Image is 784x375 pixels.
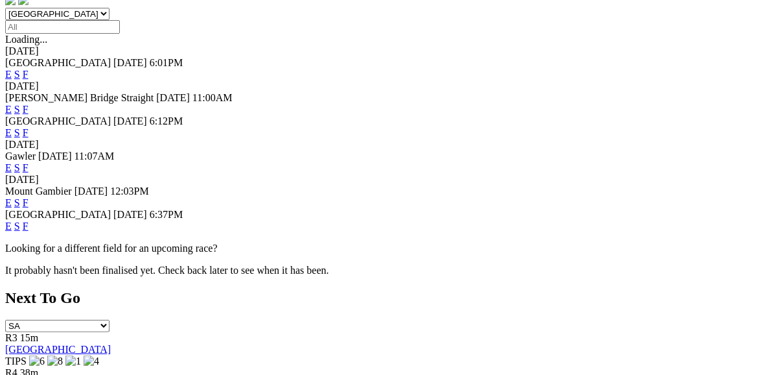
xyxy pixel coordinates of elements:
span: [DATE] [156,92,190,103]
a: S [14,162,20,173]
img: 8 [47,356,63,367]
a: F [23,69,29,80]
span: [PERSON_NAME] Bridge Straight [5,92,154,103]
span: [GEOGRAPHIC_DATA] [5,115,111,127]
a: F [23,197,29,208]
span: [GEOGRAPHIC_DATA] [5,209,111,220]
div: [DATE] [5,139,779,151]
span: [DATE] [113,115,147,127]
a: F [23,162,29,173]
p: Looking for a different field for an upcoming race? [5,243,779,254]
a: F [23,221,29,232]
a: E [5,104,12,115]
a: F [23,104,29,115]
span: Mount Gambier [5,186,72,197]
a: S [14,127,20,138]
a: E [5,127,12,138]
div: [DATE] [5,45,779,57]
span: Gawler [5,151,36,162]
span: [DATE] [38,151,72,162]
a: E [5,221,12,232]
span: 12:03PM [110,186,149,197]
span: [GEOGRAPHIC_DATA] [5,57,111,68]
a: S [14,221,20,232]
span: Loading... [5,34,47,45]
span: [DATE] [75,186,108,197]
span: 6:12PM [150,115,183,127]
span: [DATE] [113,209,147,220]
span: 6:01PM [150,57,183,68]
span: 11:07AM [75,151,115,162]
img: 1 [65,356,81,367]
a: [GEOGRAPHIC_DATA] [5,344,111,355]
span: 11:00AM [192,92,233,103]
a: S [14,197,20,208]
partial: It probably hasn't been finalised yet. Check back later to see when it has been. [5,265,329,276]
div: [DATE] [5,174,779,186]
img: 4 [84,356,99,367]
a: S [14,69,20,80]
a: E [5,162,12,173]
span: [DATE] [113,57,147,68]
span: 15m [20,332,38,343]
a: E [5,69,12,80]
a: F [23,127,29,138]
a: S [14,104,20,115]
a: E [5,197,12,208]
input: Select date [5,20,120,34]
div: [DATE] [5,80,779,92]
span: 6:37PM [150,209,183,220]
span: TIPS [5,356,27,367]
span: R3 [5,332,17,343]
img: 6 [29,356,45,367]
h2: Next To Go [5,289,779,307]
